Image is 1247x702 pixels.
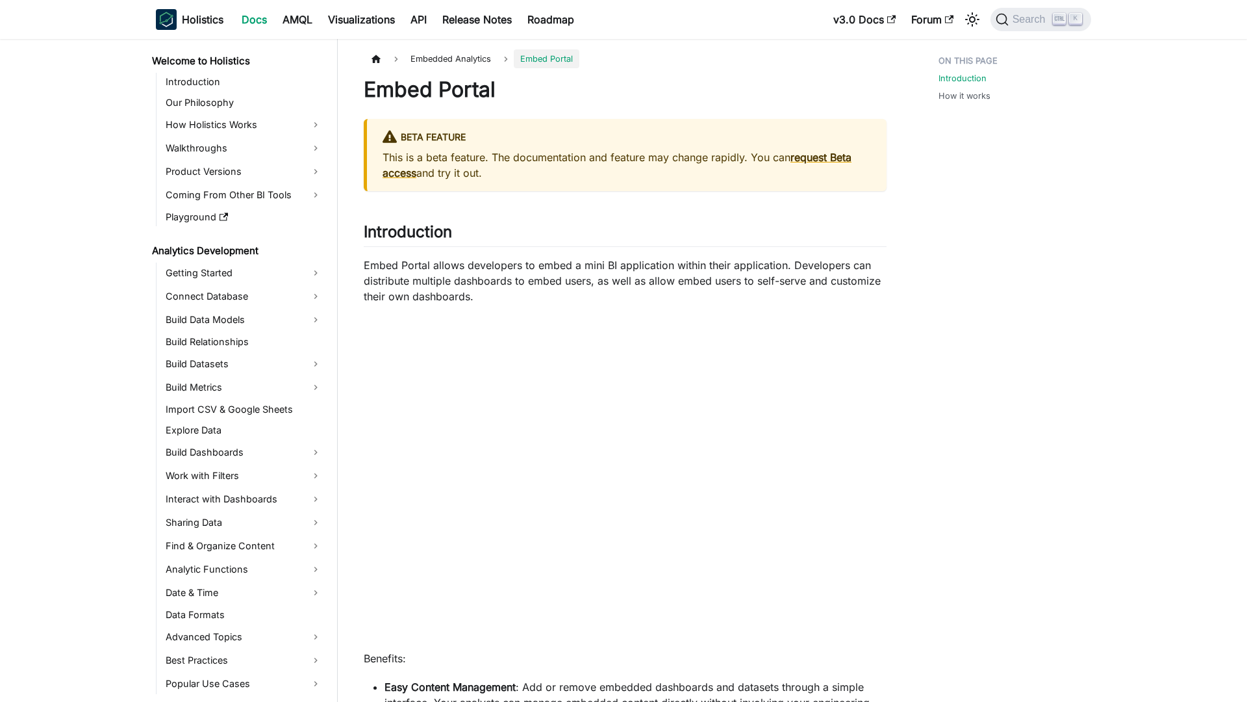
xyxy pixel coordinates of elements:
a: Getting Started [162,263,326,283]
a: Analytics Development [148,242,326,260]
a: Walkthroughs [162,138,326,159]
b: Holistics [182,12,223,27]
a: HolisticsHolistics [156,9,223,30]
a: Build Datasets [162,354,326,374]
a: Data Formats [162,606,326,624]
p: Benefits: [364,651,887,666]
a: API [403,9,435,30]
a: Docs [234,9,275,30]
p: This is a beta feature. The documentation and feature may change rapidly. You can and try it out. [383,149,871,181]
img: Holistics [156,9,177,30]
a: Popular Use Cases [162,673,326,694]
a: request Beta access [383,151,851,179]
a: Introduction [162,73,326,91]
a: Build Metrics [162,377,326,398]
a: Home page [364,49,388,68]
a: Build Dashboards [162,442,326,463]
nav: Breadcrumbs [364,49,887,68]
a: Interact with Dashboards [162,489,326,510]
a: v3.0 Docs [825,9,903,30]
a: AMQL [275,9,320,30]
a: Build Data Models [162,309,326,330]
a: Product Versions [162,161,326,182]
button: Search (Ctrl+K) [990,8,1091,31]
a: Visualizations [320,9,403,30]
p: Embed Portal allows developers to embed a mini BI application within their application. Developer... [364,257,887,304]
a: Work with Filters [162,465,326,486]
strong: Easy Content Management [384,681,516,694]
a: Coming From Other BI Tools [162,185,326,205]
a: Date & Time [162,582,326,603]
a: Best Practices [162,650,326,671]
span: Search [1009,14,1053,25]
a: Explore Data [162,421,326,439]
h2: Introduction [364,222,887,247]
span: Embed Portal [514,49,579,68]
a: Release Notes [435,9,520,30]
a: Connect Database [162,286,326,307]
nav: Docs sidebar [143,39,338,702]
kbd: K [1069,13,1082,25]
a: Advanced Topics [162,627,326,647]
a: Import CSV & Google Sheets [162,400,326,419]
a: How Holistics Works [162,114,326,135]
a: Roadmap [520,9,582,30]
a: Find & Organize Content [162,536,326,556]
h1: Embed Portal [364,77,887,103]
a: Sharing Data [162,512,326,533]
a: Welcome to Holistics [148,52,326,70]
div: BETA FEATURE [383,129,871,146]
span: Embedded Analytics [404,49,498,68]
a: Build Relationships [162,333,326,351]
iframe: YouTube video player [364,317,887,631]
a: Introduction [938,72,987,84]
a: Playground [162,208,326,226]
a: Analytic Functions [162,559,326,580]
a: Our Philosophy [162,94,326,112]
button: Switch between dark and light mode (currently light mode) [962,9,983,30]
a: How it works [938,90,990,102]
a: Forum [903,9,961,30]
